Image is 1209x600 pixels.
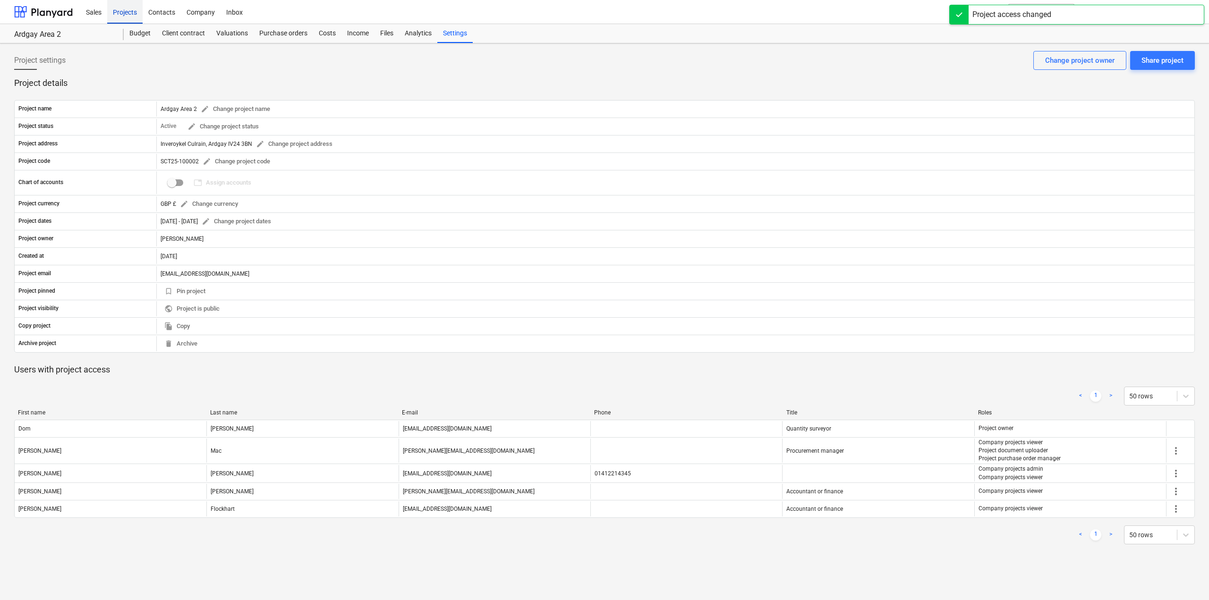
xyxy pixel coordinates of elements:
div: Flockhart [211,506,235,512]
div: Share project [1141,54,1183,67]
div: [PERSON_NAME][EMAIL_ADDRESS][DOMAIN_NAME] [403,448,535,454]
button: Archive [161,337,201,351]
iframe: Chat Widget [1162,555,1209,600]
p: Project purchase order manager [979,455,1061,463]
p: Chart of accounts [18,178,63,186]
span: Change project status [187,121,259,132]
button: Change currency [176,197,242,211]
span: edit [256,140,264,148]
button: Copy [161,319,194,334]
div: Ardgay Area 2 [14,30,112,40]
div: Mac [211,448,221,454]
span: Project settings [14,55,66,66]
span: Copy [164,321,190,332]
p: Project name [18,105,51,113]
div: Dom [18,425,31,432]
span: Project is public [164,304,220,314]
p: Company projects viewer [979,505,1043,513]
span: Accountant or finance [786,506,843,512]
span: Change project code [203,156,270,167]
div: Inveroykel Culrain, Ardgay IV24 3BN [161,137,336,152]
p: Project code [18,157,50,165]
button: Share project [1130,51,1195,70]
span: edit [187,122,196,131]
span: Change project address [256,139,332,150]
p: Project document uploader [979,447,1061,455]
div: First name [18,409,203,416]
div: SCT25-100002 [161,154,274,169]
a: Next page [1105,390,1116,402]
div: Title [786,409,971,416]
p: Project dates [18,217,51,225]
p: Project owner [979,424,1013,432]
div: Project access changed [972,9,1051,20]
p: Company projects viewer [979,473,1043,482]
a: Analytics [399,24,437,43]
div: [PERSON_NAME] [156,231,1194,246]
div: [DATE] [156,249,1194,264]
span: Archive [164,338,197,349]
p: Created at [18,252,44,260]
span: more_vert [1170,445,1182,456]
div: Budget [124,24,156,43]
div: Last name [210,409,395,416]
p: Active [161,122,176,130]
a: Purchase orders [254,24,313,43]
a: Income [341,24,375,43]
p: Company projects admin [979,465,1043,473]
a: Page 1 is your current page [1090,390,1101,402]
p: Project status [18,122,53,130]
div: [EMAIL_ADDRESS][DOMAIN_NAME] [403,506,492,512]
span: public [164,304,173,313]
span: Change currency [180,199,238,210]
span: edit [203,157,211,166]
button: Pin project [161,284,209,299]
div: [PERSON_NAME] [211,425,254,432]
span: edit [201,105,209,113]
span: edit [180,200,188,208]
span: Procurement manager [786,448,844,454]
div: [PERSON_NAME] [211,470,254,477]
span: delete [164,339,173,348]
a: Client contract [156,24,211,43]
p: Project email [18,270,51,278]
a: Settings [437,24,473,43]
span: bookmark_border [164,287,173,296]
span: Pin project [164,286,205,297]
div: E-mail [402,409,587,416]
a: Costs [313,24,341,43]
div: Phone [594,409,779,416]
span: edit [202,217,210,226]
div: [PERSON_NAME][EMAIL_ADDRESS][DOMAIN_NAME] [403,488,535,495]
div: Ardgay Area 2 [161,102,274,117]
span: GBP £ [161,200,176,207]
a: Files [375,24,399,43]
div: [EMAIL_ADDRESS][DOMAIN_NAME] [156,266,1194,281]
p: Project details [14,77,1195,89]
span: Quantity surveyor [786,425,831,432]
div: [EMAIL_ADDRESS][DOMAIN_NAME] [403,470,492,477]
div: Change project owner [1045,54,1115,67]
a: Previous page [1075,390,1086,402]
a: Valuations [211,24,254,43]
button: Change project status [184,119,263,134]
button: Change project dates [198,214,275,229]
p: Project owner [18,235,53,243]
button: Change project address [252,137,336,152]
p: Users with project access [14,364,1195,375]
span: more_vert [1170,486,1182,497]
a: Next page [1105,529,1116,541]
p: Project pinned [18,287,55,295]
p: Company projects viewer [979,439,1061,447]
span: Change project name [201,104,270,115]
p: Copy project [18,322,51,330]
div: [EMAIL_ADDRESS][DOMAIN_NAME] [403,425,492,432]
button: Project is public [161,302,223,316]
